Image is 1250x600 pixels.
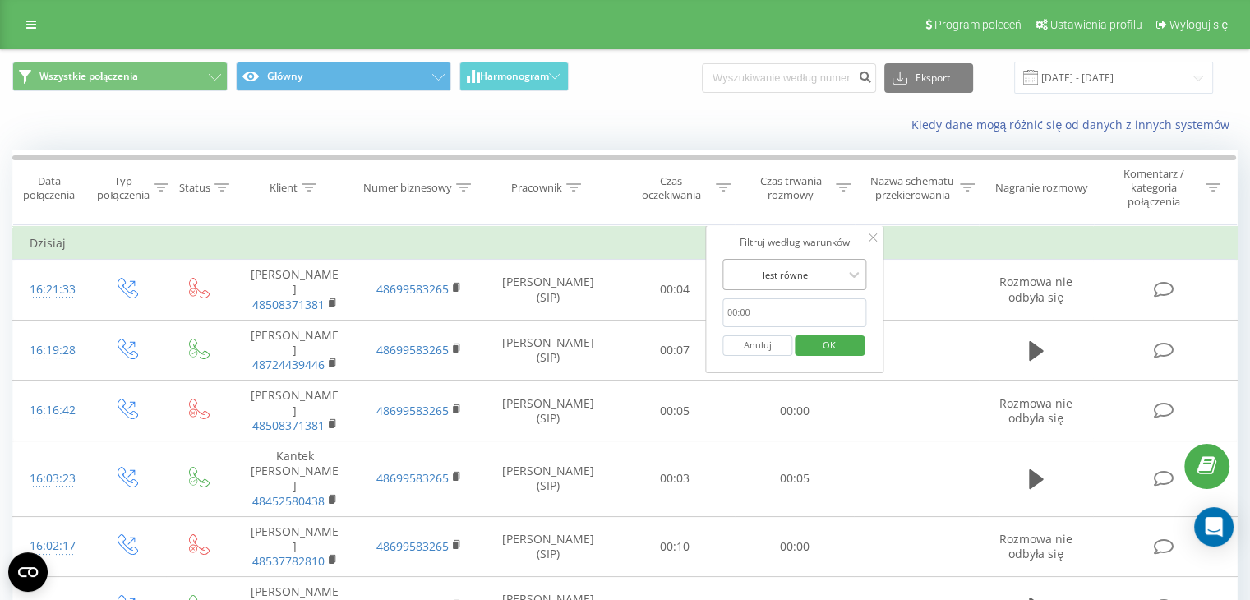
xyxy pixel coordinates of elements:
div: Open Intercom Messenger [1194,507,1234,547]
td: 00:04 [616,260,735,321]
div: Czas trwania rozmowy [750,174,832,202]
a: 48452580438 [252,493,325,509]
div: 16:19:28 [30,335,73,367]
td: 00:07 [616,320,735,381]
div: Czas oczekiwania [630,174,713,202]
td: [PERSON_NAME] (SIP) [482,381,616,441]
td: [PERSON_NAME] [233,516,357,577]
td: Kantek [PERSON_NAME] [233,441,357,516]
div: 16:03:23 [30,463,73,495]
input: 00:00 [722,298,867,327]
span: Wszystkie połączenia [39,70,138,83]
div: Numer biznesowy [363,181,452,195]
button: Anuluj [722,335,792,356]
button: Wszystkie połączenia [12,62,228,91]
span: Harmonogram [480,71,549,82]
td: [PERSON_NAME] (SIP) [482,320,616,381]
a: 48508371381 [252,297,325,312]
button: OK [795,335,865,356]
td: [PERSON_NAME] (SIP) [482,516,616,577]
td: 00:05 [616,381,735,441]
a: 48537782810 [252,553,325,569]
span: OK [806,332,852,358]
a: 48699583265 [376,538,449,554]
div: 16:16:42 [30,395,73,427]
td: [PERSON_NAME] [233,381,357,441]
button: Harmonogram [459,62,569,91]
a: 48699583265 [376,342,449,358]
span: Ustawienia profilu [1050,18,1142,31]
div: Typ połączenia [97,174,149,202]
div: Nazwa schematu przekierowania [869,174,956,202]
div: Komentarz / kategoria połączenia [1105,167,1202,209]
a: 48724439446 [252,357,325,372]
td: 00:10 [616,516,735,577]
a: 48699583265 [376,281,449,297]
div: Pracownik [511,181,562,195]
td: [PERSON_NAME] (SIP) [482,260,616,321]
td: [PERSON_NAME] [233,320,357,381]
a: 48508371381 [252,418,325,433]
input: Wyszukiwanie według numeru [702,63,876,93]
a: Kiedy dane mogą różnić się od danych z innych systemów [911,117,1238,132]
div: Status [179,181,210,195]
button: Główny [236,62,451,91]
div: Filtruj według warunków [722,234,867,251]
div: Data połączenia [13,174,85,202]
td: Dzisiaj [13,227,1238,260]
span: Rozmowa nie odbyła się [999,395,1072,426]
td: 00:00 [735,516,854,577]
a: 48699583265 [376,470,449,486]
span: Rozmowa nie odbyła się [999,531,1072,561]
span: Program poleceń [934,18,1022,31]
div: Klient [270,181,298,195]
button: Eksport [884,63,973,93]
td: 00:00 [735,381,854,441]
td: 00:03 [616,441,735,516]
td: [PERSON_NAME] [233,260,357,321]
div: 16:21:33 [30,274,73,306]
div: Nagranie rozmowy [995,181,1088,195]
button: Open CMP widget [8,552,48,592]
td: 00:05 [735,441,854,516]
div: 16:02:17 [30,530,73,562]
span: Wyloguj się [1169,18,1228,31]
a: 48699583265 [376,403,449,418]
span: Rozmowa nie odbyła się [999,274,1072,304]
td: [PERSON_NAME] (SIP) [482,441,616,516]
